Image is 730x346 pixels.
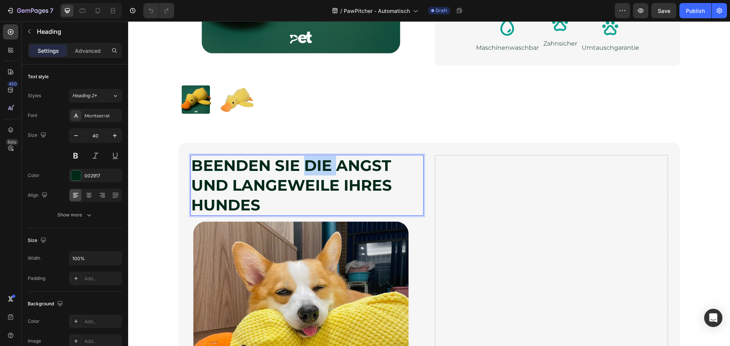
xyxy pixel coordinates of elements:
div: 450 [7,81,18,87]
div: Image [28,338,41,344]
div: Color [28,318,40,325]
strong: BEENDEN SIE DIE ANGST UND LANGEWEILE IHRES HUNDES [63,135,264,193]
button: Save [651,3,676,18]
p: Settings [38,47,59,55]
div: Add... [84,338,120,345]
div: 002917 [84,172,120,179]
div: Font [28,112,37,119]
button: Heading 2* [69,89,122,103]
span: PawPitcher - Automatisch [344,7,410,15]
div: Size [28,235,48,246]
p: Maschinenwaschbar [348,23,411,31]
div: Align [28,190,49,201]
div: Background [28,299,65,309]
button: 7 [3,3,57,18]
div: Size [28,130,48,141]
p: Heading [37,27,119,36]
div: Width [28,255,40,262]
p: Advanced [75,47,101,55]
div: Open Intercom Messenger [704,309,722,327]
div: Show more [57,211,93,219]
div: Add... [84,275,120,282]
span: / [340,7,342,15]
h2: Rich Text Editor. Editing area: main [62,134,295,194]
p: Umtauschgarantie [454,23,511,31]
span: Save [658,8,670,14]
div: Add... [84,318,120,325]
p: Zahnsicher [415,19,449,27]
div: Publish [686,7,705,15]
span: Draft [436,7,447,14]
input: Auto [69,251,122,265]
div: Styles [28,92,41,99]
div: Color [28,172,40,179]
button: Show more [28,208,122,222]
button: Publish [679,3,711,18]
div: Padding [28,275,45,282]
iframe: Design area [128,21,730,346]
p: 7 [50,6,53,15]
div: Montserrat [84,112,120,119]
div: Text style [28,73,49,80]
div: Undo/Redo [143,3,174,18]
div: Beta [6,139,18,145]
span: Heading 2* [72,92,97,99]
